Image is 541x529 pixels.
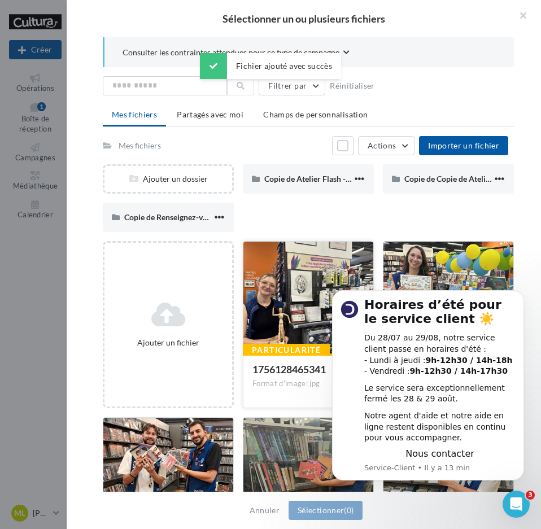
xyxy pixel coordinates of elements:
span: Champs de personnalisation [263,110,368,119]
div: Format d'image: jpg [252,379,364,389]
div: Ajouter un fichier [109,337,228,348]
button: Importer un fichier [419,136,508,155]
button: Actions [358,136,415,155]
iframe: Intercom notifications message [315,273,541,499]
button: Réinitialiser [325,79,379,93]
span: (0) [344,505,354,515]
span: Mes fichiers [112,110,157,119]
span: Consulter les contraintes attendues pour ce type de campagne [123,47,339,58]
div: Ajouter un dossier [104,173,232,185]
span: 1756128465341 [252,363,326,375]
span: Importer un fichier [428,141,499,150]
button: Annuler [245,504,284,517]
iframe: Intercom live chat [503,491,530,518]
div: Fichier ajouté avec succès [200,53,341,79]
span: Partagés avec moi [177,110,243,119]
div: Particularité [243,344,330,356]
h2: Sélectionner un ou plusieurs fichiers [85,14,523,24]
button: Consulter les contraintes attendues pour ce type de campagne [123,46,350,60]
span: Copie de Atelier Flash - 30 min [264,174,372,183]
span: Copie de Renseignez-vous auprès de nos conseillers. [124,212,306,222]
div: Mes fichiers [119,140,161,151]
span: 3 [526,491,535,500]
span: Actions [368,141,396,150]
button: Sélectionner(0) [289,501,363,520]
button: Filtrer par [259,76,325,95]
